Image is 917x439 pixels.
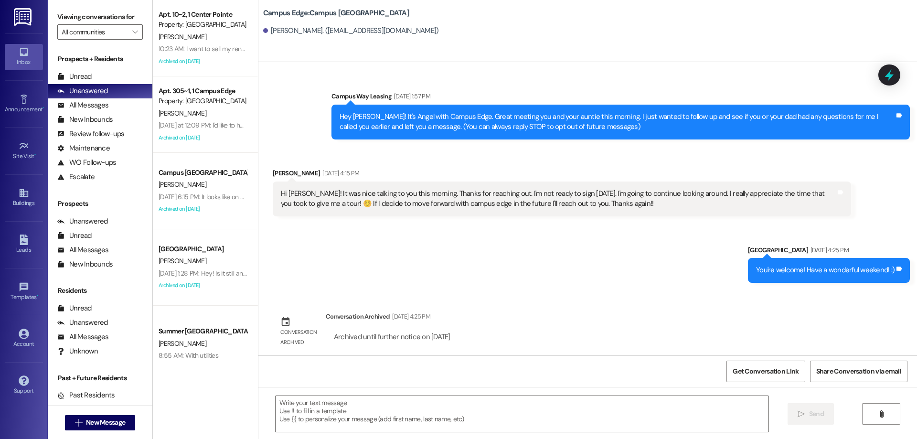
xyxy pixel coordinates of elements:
[816,366,901,376] span: Share Conversation via email
[159,257,206,265] span: [PERSON_NAME]
[159,96,247,106] div: Property: [GEOGRAPHIC_DATA]
[34,151,36,158] span: •
[57,303,92,313] div: Unread
[14,8,33,26] img: ResiDesk Logo
[57,390,115,400] div: Past Residents
[48,199,152,209] div: Prospects
[756,265,895,275] div: You're welcome! Have a wonderful weekend! :)
[65,415,136,430] button: New Message
[57,332,108,342] div: All Messages
[320,168,359,178] div: [DATE] 4:15 PM
[37,292,38,299] span: •
[48,373,152,383] div: Past + Future Residents
[326,311,390,321] div: Conversation Archived
[263,26,439,36] div: [PERSON_NAME]. ([EMAIL_ADDRESS][DOMAIN_NAME])
[331,91,910,105] div: Campus Way Leasing
[788,403,834,425] button: Send
[159,121,366,129] div: [DATE] at 12:09 PM: I'd like to hear back [DATE] since the permit expires soon
[43,105,44,111] span: •
[281,189,836,209] div: Hi [PERSON_NAME]! It was nice talking to you this morning. Thanks for reaching out. I'm not ready...
[57,318,108,328] div: Unanswered
[748,245,910,258] div: [GEOGRAPHIC_DATA]
[57,129,124,139] div: Review follow-ups
[57,158,116,168] div: WO Follow-ups
[132,28,138,36] i: 
[333,332,451,342] div: Archived until further notice on [DATE]
[5,373,43,398] a: Support
[158,203,248,215] div: Archived on [DATE]
[159,20,247,30] div: Property: [GEOGRAPHIC_DATA]
[392,91,430,101] div: [DATE] 1:57 PM
[159,244,247,254] div: [GEOGRAPHIC_DATA]
[159,269,399,278] div: [DATE] 1:28 PM: Hey! Is it still an option to move in the 20th and pay extra for each day?
[159,193,348,201] div: [DATE] 6:15 PM: It looks like on a computer it still says the same thing...
[57,10,143,24] label: Viewing conversations for
[159,32,206,41] span: [PERSON_NAME]
[280,327,318,348] div: Conversation archived
[48,54,152,64] div: Prospects + Residents
[726,361,805,382] button: Get Conversation Link
[878,410,885,418] i: 
[57,245,108,255] div: All Messages
[5,44,43,70] a: Inbox
[340,112,895,132] div: Hey [PERSON_NAME]! It's Angel with Campus Edge. Great meeting you and your auntie this morning. I...
[5,279,43,305] a: Templates •
[57,231,92,241] div: Unread
[158,132,248,144] div: Archived on [DATE]
[57,216,108,226] div: Unanswered
[57,115,113,125] div: New Inbounds
[733,366,799,376] span: Get Conversation Link
[158,279,248,291] div: Archived on [DATE]
[57,172,95,182] div: Escalate
[57,143,110,153] div: Maintenance
[48,286,152,296] div: Residents
[159,326,247,336] div: Summer [GEOGRAPHIC_DATA]
[159,339,206,348] span: [PERSON_NAME]
[86,418,125,428] span: New Message
[263,8,409,18] b: Campus Edge: Campus [GEOGRAPHIC_DATA]
[57,100,108,110] div: All Messages
[5,326,43,352] a: Account
[159,109,206,118] span: [PERSON_NAME]
[159,180,206,189] span: [PERSON_NAME]
[159,351,218,360] div: 8:55 AM: With utilities
[390,311,430,321] div: [DATE] 4:25 PM
[57,346,98,356] div: Unknown
[798,410,805,418] i: 
[57,72,92,82] div: Unread
[159,86,247,96] div: Apt. 305~1, 1 Campus Edge
[809,409,824,419] span: Send
[57,86,108,96] div: Unanswered
[808,245,849,255] div: [DATE] 4:25 PM
[62,24,128,40] input: All communities
[57,259,113,269] div: New Inbounds
[5,232,43,257] a: Leads
[5,185,43,211] a: Buildings
[159,10,247,20] div: Apt. 10~2, 1 Center Pointe
[273,168,851,182] div: [PERSON_NAME]
[5,138,43,164] a: Site Visit •
[75,419,82,427] i: 
[159,168,247,178] div: Campus [GEOGRAPHIC_DATA]
[810,361,907,382] button: Share Conversation via email
[158,55,248,67] div: Archived on [DATE]
[159,44,586,53] div: 10:23 AM: I want to sell my renewal, do you have anyone interested in signing a lease at center p...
